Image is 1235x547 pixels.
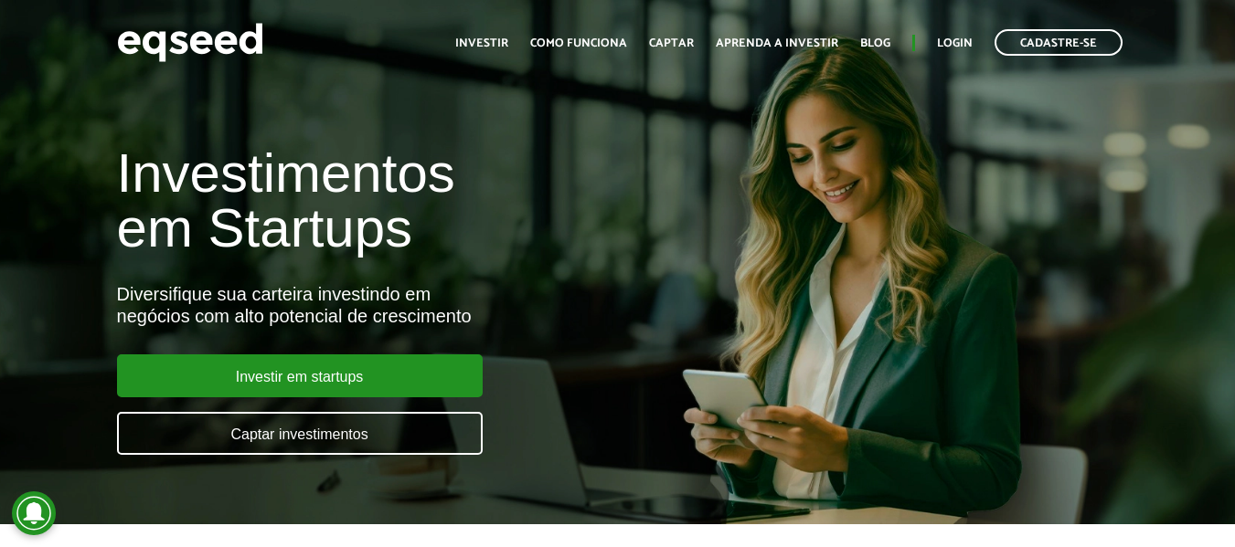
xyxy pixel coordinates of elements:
a: Investir [455,37,508,49]
a: Captar investimentos [117,412,483,455]
h1: Investimentos em Startups [117,146,708,256]
img: EqSeed [117,18,263,67]
div: Diversifique sua carteira investindo em negócios com alto potencial de crescimento [117,283,708,327]
a: Blog [860,37,890,49]
a: Como funciona [530,37,627,49]
a: Investir em startups [117,354,483,397]
a: Login [937,37,973,49]
a: Cadastre-se [995,29,1123,56]
a: Captar [649,37,694,49]
a: Aprenda a investir [716,37,838,49]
